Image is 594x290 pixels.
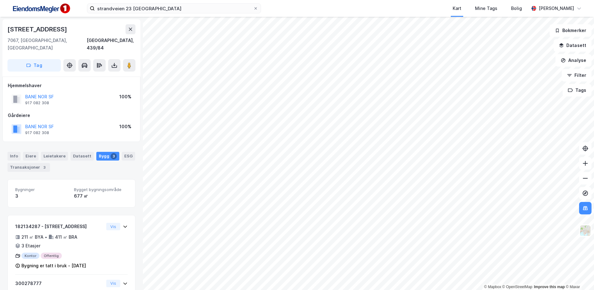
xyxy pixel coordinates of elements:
[7,163,50,172] div: Transaksjoner
[579,225,591,236] img: Z
[21,262,86,269] div: Bygning er tatt i bruk - [DATE]
[15,280,104,287] div: 300278777
[41,164,48,171] div: 3
[453,5,461,12] div: Kart
[21,233,43,241] div: 211 ㎡ BYA
[554,39,592,52] button: Datasett
[511,5,522,12] div: Bolig
[8,112,135,119] div: Gårdeiere
[106,280,120,287] button: Vis
[534,285,565,289] a: Improve this map
[15,192,69,200] div: 3
[106,223,120,230] button: Vis
[502,285,532,289] a: OpenStreetMap
[21,242,40,250] div: 3 Etasjer
[74,192,128,200] div: 677 ㎡
[563,260,594,290] div: Kontrollprogram for chat
[10,2,72,16] img: F4PB6Px+NJ5v8B7XTbfpPpyloAAAAASUVORK5CYII=
[15,187,69,192] span: Bygninger
[8,82,135,89] div: Hjemmelshaver
[25,101,49,105] div: 917 082 308
[550,24,592,37] button: Bokmerker
[45,235,47,240] div: •
[475,5,497,12] div: Mine Tags
[25,130,49,135] div: 917 082 308
[71,152,94,161] div: Datasett
[55,233,77,241] div: 411 ㎡ BRA
[23,152,39,161] div: Eiere
[119,123,131,130] div: 100%
[7,59,61,72] button: Tag
[562,69,592,82] button: Filter
[119,93,131,101] div: 100%
[539,5,574,12] div: [PERSON_NAME]
[7,152,21,161] div: Info
[96,152,119,161] div: Bygg
[563,260,594,290] iframe: Chat Widget
[41,152,68,161] div: Leietakere
[563,84,592,96] button: Tags
[111,153,117,159] div: 3
[15,223,104,230] div: 182134287 - [STREET_ADDRESS]
[95,4,253,13] input: Søk på adresse, matrikkel, gårdeiere, leietakere eller personer
[484,285,501,289] a: Mapbox
[7,37,87,52] div: 7067, [GEOGRAPHIC_DATA], [GEOGRAPHIC_DATA]
[122,152,135,161] div: ESG
[74,187,128,192] span: Bygget bygningsområde
[7,24,68,34] div: [STREET_ADDRESS]
[555,54,592,67] button: Analyse
[87,37,135,52] div: [GEOGRAPHIC_DATA], 439/84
